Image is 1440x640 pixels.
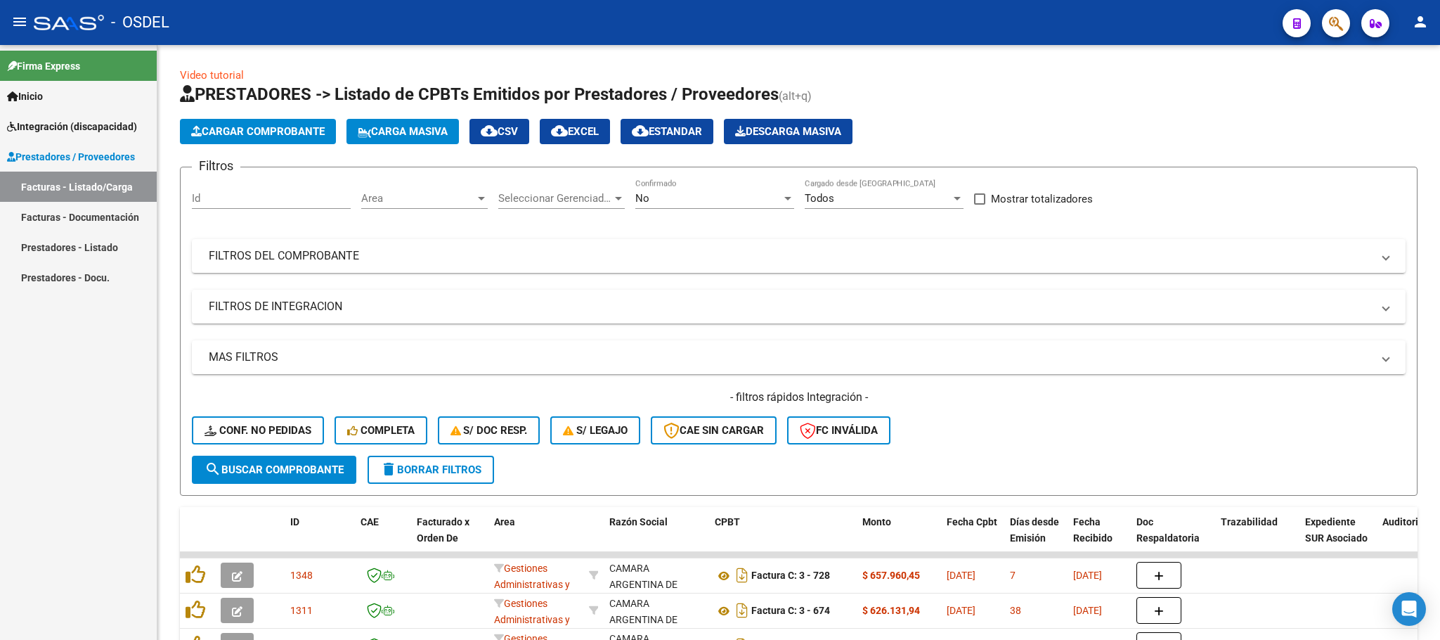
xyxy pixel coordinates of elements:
span: Mostrar totalizadores [991,191,1093,207]
span: CAE SIN CARGAR [663,424,764,437]
span: Integración (discapacidad) [7,119,137,134]
datatable-header-cell: Facturado x Orden De [411,507,488,569]
span: [DATE] [947,605,975,616]
mat-expansion-panel-header: FILTROS DEL COMPROBANTE [192,239,1406,273]
div: Open Intercom Messenger [1392,592,1426,626]
mat-icon: menu [11,13,28,30]
span: Conf. no pedidas [205,424,311,437]
span: Completa [347,424,415,437]
datatable-header-cell: CAE [355,507,411,569]
button: S/ Doc Resp. [438,416,540,444]
mat-panel-title: FILTROS DEL COMPROBANTE [209,248,1372,264]
mat-icon: cloud_download [551,122,568,139]
span: Todos [805,192,834,205]
span: Fecha Recibido [1073,516,1113,544]
div: 30716109972 [609,596,703,625]
datatable-header-cell: Monto [857,507,941,569]
span: Area [361,192,475,205]
i: Descargar documento [733,599,751,622]
span: CAE [361,516,379,527]
span: 1311 [290,605,313,616]
span: Estandar [632,125,702,138]
strong: Factura C: 3 - 674 [751,606,830,617]
mat-icon: search [205,461,221,478]
i: Descargar documento [733,564,751,587]
span: Expediente SUR Asociado [1305,516,1368,544]
datatable-header-cell: Expediente SUR Asociado [1299,507,1377,569]
strong: $ 626.131,94 [862,605,920,616]
span: Auditoria [1382,516,1424,527]
datatable-header-cell: Trazabilidad [1215,507,1299,569]
span: No [635,192,649,205]
button: Carga Masiva [346,119,459,144]
span: 1348 [290,570,313,581]
span: Gestiones Administrativas y Otros [494,563,570,606]
span: CSV [481,125,518,138]
span: Borrar Filtros [380,463,481,476]
span: CPBT [715,516,740,527]
span: Area [494,516,515,527]
span: 7 [1010,570,1016,581]
span: [DATE] [1073,605,1102,616]
button: Conf. no pedidas [192,416,324,444]
h4: - filtros rápidos Integración - [192,390,1406,405]
mat-icon: cloud_download [481,122,498,139]
button: Cargar Comprobante [180,119,336,144]
button: Completa [335,416,427,444]
button: Buscar Comprobante [192,456,356,484]
mat-icon: cloud_download [632,122,649,139]
span: EXCEL [551,125,599,138]
span: Buscar Comprobante [205,463,344,476]
h3: Filtros [192,156,240,176]
span: Facturado x Orden De [417,516,469,544]
span: S/ Doc Resp. [450,424,528,437]
button: FC Inválida [787,416,890,444]
button: CSV [469,119,529,144]
button: CAE SIN CARGAR [651,416,777,444]
app-download-masive: Descarga masiva de comprobantes (adjuntos) [724,119,852,144]
span: 38 [1010,605,1021,616]
datatable-header-cell: Fecha Recibido [1068,507,1131,569]
span: Firma Express [7,58,80,74]
datatable-header-cell: Fecha Cpbt [941,507,1004,569]
span: Carga Masiva [358,125,448,138]
span: Razón Social [609,516,668,527]
strong: $ 657.960,45 [862,570,920,581]
span: [DATE] [1073,570,1102,581]
mat-panel-title: FILTROS DE INTEGRACION [209,299,1372,314]
span: PRESTADORES -> Listado de CPBTs Emitidos por Prestadores / Proveedores [180,84,779,104]
datatable-header-cell: Días desde Emisión [1004,507,1068,569]
datatable-header-cell: Razón Social [604,507,709,569]
span: Monto [862,516,891,527]
button: Estandar [621,119,713,144]
span: ID [290,516,299,527]
span: Inicio [7,89,43,104]
datatable-header-cell: ID [285,507,355,569]
datatable-header-cell: Doc Respaldatoria [1131,507,1215,569]
datatable-header-cell: CPBT [709,507,857,569]
strong: Factura C: 3 - 728 [751,570,830,582]
span: Días desde Emisión [1010,516,1059,544]
span: [DATE] [947,570,975,581]
button: Borrar Filtros [368,456,494,484]
span: (alt+q) [779,89,812,103]
span: Doc Respaldatoria [1136,516,1200,544]
mat-panel-title: MAS FILTROS [209,350,1372,365]
span: Fecha Cpbt [947,516,997,527]
span: S/ legajo [563,424,628,437]
div: 30716109972 [609,561,703,590]
a: Video tutorial [180,69,244,82]
span: Seleccionar Gerenciador [498,192,612,205]
mat-icon: delete [380,461,397,478]
button: EXCEL [540,119,610,144]
mat-icon: person [1412,13,1429,30]
button: S/ legajo [550,416,640,444]
span: Prestadores / Proveedores [7,149,135,165]
span: FC Inválida [800,424,878,437]
mat-expansion-panel-header: FILTROS DE INTEGRACION [192,290,1406,324]
mat-expansion-panel-header: MAS FILTROS [192,340,1406,374]
span: Trazabilidad [1221,516,1278,527]
span: Cargar Comprobante [191,125,325,138]
datatable-header-cell: Area [488,507,583,569]
span: - OSDEL [111,7,169,38]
